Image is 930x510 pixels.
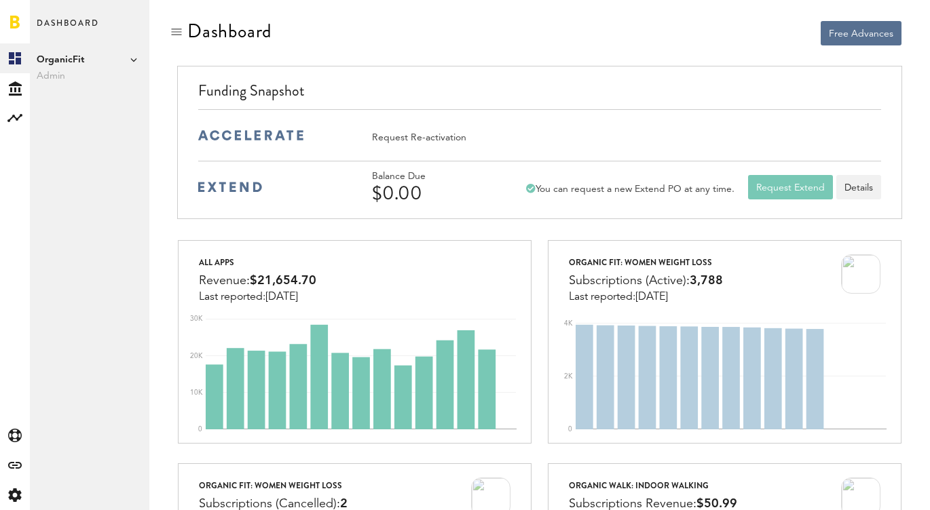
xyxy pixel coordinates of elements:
[690,275,723,287] span: 3,788
[199,477,348,494] div: Organic Fit: Women Weight Loss
[198,426,202,433] text: 0
[372,182,501,204] div: $0.00
[37,52,143,68] span: OrganicFit
[198,182,262,193] img: extend-medium-blue-logo.svg
[569,291,723,303] div: Last reported:
[199,291,316,303] div: Last reported:
[696,498,737,510] span: $50.99
[372,132,466,144] div: Request Re-activation
[37,68,143,84] span: Admin
[564,373,573,380] text: 2K
[821,21,901,45] button: Free Advances
[569,271,723,291] div: Subscriptions (Active):
[635,292,668,302] span: [DATE]
[37,15,99,43] span: Dashboard
[198,80,881,109] div: Funding Snapshot
[199,254,316,271] div: All apps
[564,320,573,327] text: 4K
[190,353,203,359] text: 20K
[198,130,303,140] img: accelerate-medium-blue-logo.svg
[569,254,723,271] div: Organic Fit: Women Weight Loss
[836,175,881,199] a: Details
[526,183,734,195] div: You can request a new Extend PO at any time.
[190,389,203,396] text: 10K
[841,254,880,294] img: 100x100bb_0nmp3T8.jpg
[265,292,298,302] span: [DATE]
[250,275,316,287] span: $21,654.70
[199,271,316,291] div: Revenue:
[187,20,272,42] div: Dashboard
[340,498,348,510] span: 2
[190,315,203,322] text: 30K
[568,426,572,433] text: 0
[569,477,737,494] div: Organic Walk: Indoor Walking
[372,171,501,182] div: Balance Due
[748,175,833,199] button: Request Extend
